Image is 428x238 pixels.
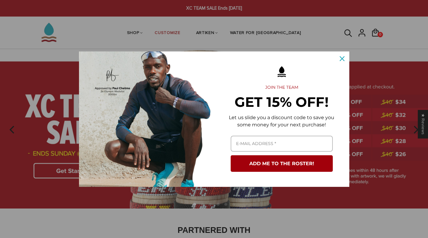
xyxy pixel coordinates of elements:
[335,51,349,66] button: Close
[231,136,333,152] input: Email field
[224,85,340,90] h2: JOIN THE TEAM
[224,114,340,128] p: Let us slide you a discount code to save you some money for your next purchase!
[235,94,329,110] strong: GET 15% OFF!
[340,56,345,61] svg: close icon
[231,155,333,172] button: ADD ME TO THE ROSTER!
